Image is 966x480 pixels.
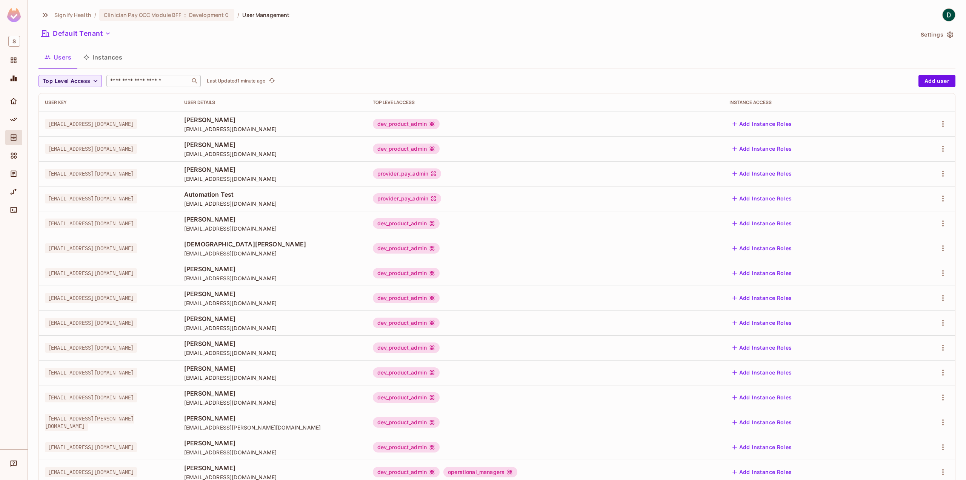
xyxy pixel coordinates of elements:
[373,318,440,328] div: dev_product_admin
[184,324,361,332] span: [EMAIL_ADDRESS][DOMAIN_NAME]
[45,169,137,179] span: [EMAIL_ADDRESS][DOMAIN_NAME]
[184,200,361,207] span: [EMAIL_ADDRESS][DOMAIN_NAME]
[918,75,955,87] button: Add user
[729,99,894,105] div: Instance Access
[184,389,361,397] span: [PERSON_NAME]
[184,374,361,381] span: [EMAIL_ADDRESS][DOMAIN_NAME]
[184,399,361,406] span: [EMAIL_ADDRESS][DOMAIN_NAME]
[5,53,22,68] div: Projects
[45,414,134,431] span: [EMAIL_ADDRESS][PERSON_NAME][DOMAIN_NAME]
[45,99,172,105] div: User Key
[45,467,137,477] span: [EMAIL_ADDRESS][DOMAIN_NAME]
[45,243,137,253] span: [EMAIL_ADDRESS][DOMAIN_NAME]
[45,219,137,228] span: [EMAIL_ADDRESS][DOMAIN_NAME]
[729,242,795,254] button: Add Instance Roles
[729,342,795,354] button: Add Instance Roles
[184,300,361,307] span: [EMAIL_ADDRESS][DOMAIN_NAME]
[373,342,440,353] div: dev_product_admin
[5,166,22,181] div: Audit Log
[269,77,275,85] span: refresh
[267,76,276,86] button: refresh
[184,240,361,248] span: [DEMOGRAPHIC_DATA][PERSON_NAME]
[729,143,795,155] button: Add Instance Roles
[373,417,440,428] div: dev_product_admin
[45,194,137,203] span: [EMAIL_ADDRESS][DOMAIN_NAME]
[104,11,181,18] span: Clinician Pay OCC Module BFF
[237,11,239,18] li: /
[184,414,361,422] span: [PERSON_NAME]
[729,391,795,404] button: Add Instance Roles
[43,76,90,86] span: Top Level Access
[184,225,361,232] span: [EMAIL_ADDRESS][DOMAIN_NAME]
[5,33,22,50] div: Workspace: Signify Health
[443,467,517,477] div: operational_managers
[729,367,795,379] button: Add Instance Roles
[207,78,266,84] p: Last Updated 1 minute ago
[45,268,137,278] span: [EMAIL_ADDRESS][DOMAIN_NAME]
[373,144,440,154] div: dev_product_admin
[943,9,955,21] img: Dylan Gillespie
[5,94,22,109] div: Home
[184,439,361,447] span: [PERSON_NAME]
[184,339,361,348] span: [PERSON_NAME]
[5,130,22,145] div: Directory
[184,290,361,298] span: [PERSON_NAME]
[94,11,96,18] li: /
[45,119,137,129] span: [EMAIL_ADDRESS][DOMAIN_NAME]
[7,8,21,22] img: SReyMgAAAABJRU5ErkJggg==
[729,441,795,453] button: Add Instance Roles
[373,367,440,378] div: dev_product_admin
[729,292,795,304] button: Add Instance Roles
[184,125,361,133] span: [EMAIL_ADDRESS][DOMAIN_NAME]
[184,364,361,373] span: [PERSON_NAME]
[184,424,361,431] span: [EMAIL_ADDRESS][PERSON_NAME][DOMAIN_NAME]
[45,343,137,353] span: [EMAIL_ADDRESS][DOMAIN_NAME]
[373,293,440,303] div: dev_product_admin
[266,76,276,86] span: Click to refresh data
[45,393,137,402] span: [EMAIL_ADDRESS][DOMAIN_NAME]
[729,267,795,279] button: Add Instance Roles
[729,118,795,130] button: Add Instance Roles
[189,11,224,18] span: Development
[729,193,795,205] button: Add Instance Roles
[184,165,361,174] span: [PERSON_NAME]
[45,318,137,328] span: [EMAIL_ADDRESS][DOMAIN_NAME]
[77,48,128,67] button: Instances
[5,184,22,199] div: URL Mapping
[45,293,137,303] span: [EMAIL_ADDRESS][DOMAIN_NAME]
[373,119,440,129] div: dev_product_admin
[918,29,955,41] button: Settings
[184,150,361,157] span: [EMAIL_ADDRESS][DOMAIN_NAME]
[45,368,137,378] span: [EMAIL_ADDRESS][DOMAIN_NAME]
[373,99,717,105] div: Top Level Access
[5,112,22,127] div: Policy
[5,71,22,86] div: Monitoring
[184,215,361,223] span: [PERSON_NAME]
[5,456,22,471] div: Help & Updates
[184,175,361,182] span: [EMAIL_ADDRESS][DOMAIN_NAME]
[729,317,795,329] button: Add Instance Roles
[38,28,114,40] button: Default Tenant
[242,11,289,18] span: User Management
[184,315,361,323] span: [PERSON_NAME]
[38,48,77,67] button: Users
[184,99,361,105] div: User Details
[184,190,361,199] span: Automation Test
[184,141,361,149] span: [PERSON_NAME]
[38,75,102,87] button: Top Level Access
[45,442,137,452] span: [EMAIL_ADDRESS][DOMAIN_NAME]
[184,275,361,282] span: [EMAIL_ADDRESS][DOMAIN_NAME]
[184,449,361,456] span: [EMAIL_ADDRESS][DOMAIN_NAME]
[729,466,795,478] button: Add Instance Roles
[373,268,440,278] div: dev_product_admin
[54,11,91,18] span: the active workspace
[184,464,361,472] span: [PERSON_NAME]
[373,442,440,452] div: dev_product_admin
[373,392,440,403] div: dev_product_admin
[373,218,440,229] div: dev_product_admin
[729,416,795,428] button: Add Instance Roles
[373,168,441,179] div: provider_pay_admin
[373,467,440,477] div: dev_product_admin
[184,349,361,356] span: [EMAIL_ADDRESS][DOMAIN_NAME]
[184,12,186,18] span: :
